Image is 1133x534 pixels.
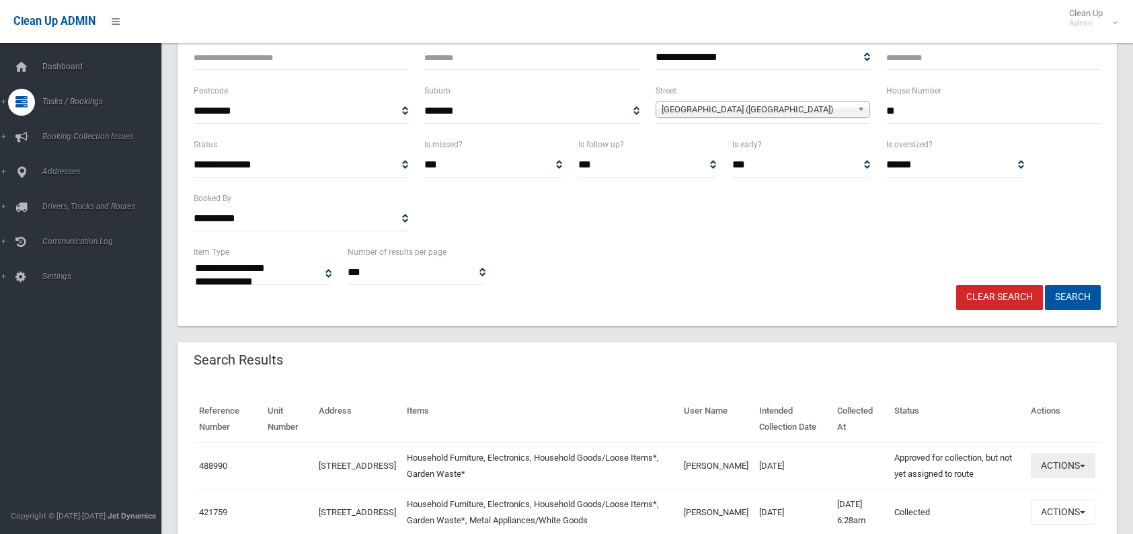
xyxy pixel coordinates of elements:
button: Actions [1031,500,1095,525]
th: Intended Collection Date [754,396,832,443]
label: Is missed? [424,137,463,152]
th: User Name [678,396,754,443]
span: Settings [38,272,171,281]
th: Address [313,396,401,443]
th: Unit Number [262,396,313,443]
span: [GEOGRAPHIC_DATA] ([GEOGRAPHIC_DATA]) [662,102,852,118]
th: Status [889,396,1025,443]
label: Is early? [732,137,762,152]
td: Approved for collection, but not yet assigned to route [889,443,1025,490]
label: Booked By [194,191,231,206]
th: Actions [1025,396,1101,443]
span: Booking Collection Issues [38,132,171,141]
span: Copyright © [DATE]-[DATE] [11,511,106,521]
label: Postcode [194,83,228,98]
span: Dashboard [38,62,171,71]
button: Actions [1031,453,1095,478]
a: 488990 [199,461,227,471]
span: Clean Up [1062,8,1116,28]
td: Household Furniture, Electronics, Household Goods/Loose Items*, Garden Waste* [401,443,678,490]
span: Clean Up ADMIN [13,15,95,28]
span: Drivers, Trucks and Routes [38,202,171,211]
label: Suburb [424,83,451,98]
span: Communication Log [38,237,171,246]
a: 421759 [199,507,227,517]
label: Status [194,137,217,152]
th: Items [401,396,678,443]
a: Clear Search [956,285,1043,310]
label: Street [656,83,676,98]
header: Search Results [178,347,299,373]
td: [DATE] [754,443,832,490]
a: [STREET_ADDRESS] [319,507,396,517]
label: Is follow up? [578,137,624,152]
label: Number of results per page [348,245,446,260]
label: Is oversized? [886,137,933,152]
a: [STREET_ADDRESS] [319,461,396,471]
th: Reference Number [194,396,262,443]
strong: Jet Dynamics [108,511,156,521]
span: Addresses [38,167,171,176]
small: Admin [1069,18,1103,28]
th: Collected At [832,396,889,443]
button: Search [1045,285,1101,310]
label: House Number [886,83,941,98]
label: Item Type [194,245,229,260]
span: Tasks / Bookings [38,97,171,106]
td: [PERSON_NAME] [678,443,754,490]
